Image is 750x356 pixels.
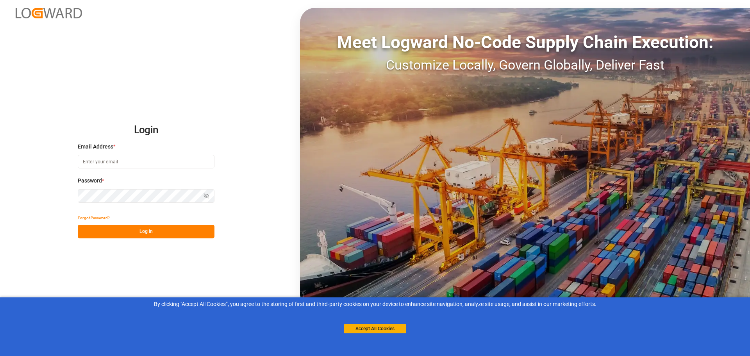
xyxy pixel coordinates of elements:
div: Meet Logward No-Code Supply Chain Execution: [300,29,750,55]
div: Customize Locally, Govern Globally, Deliver Fast [300,55,750,75]
div: By clicking "Accept All Cookies”, you agree to the storing of first and third-party cookies on yo... [5,300,745,308]
button: Forgot Password? [78,211,110,225]
button: Accept All Cookies [344,324,406,333]
input: Enter your email [78,155,214,168]
img: Logward_new_orange.png [16,8,82,18]
span: Email Address [78,143,113,151]
button: Log In [78,225,214,238]
span: Password [78,177,102,185]
h2: Login [78,118,214,143]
